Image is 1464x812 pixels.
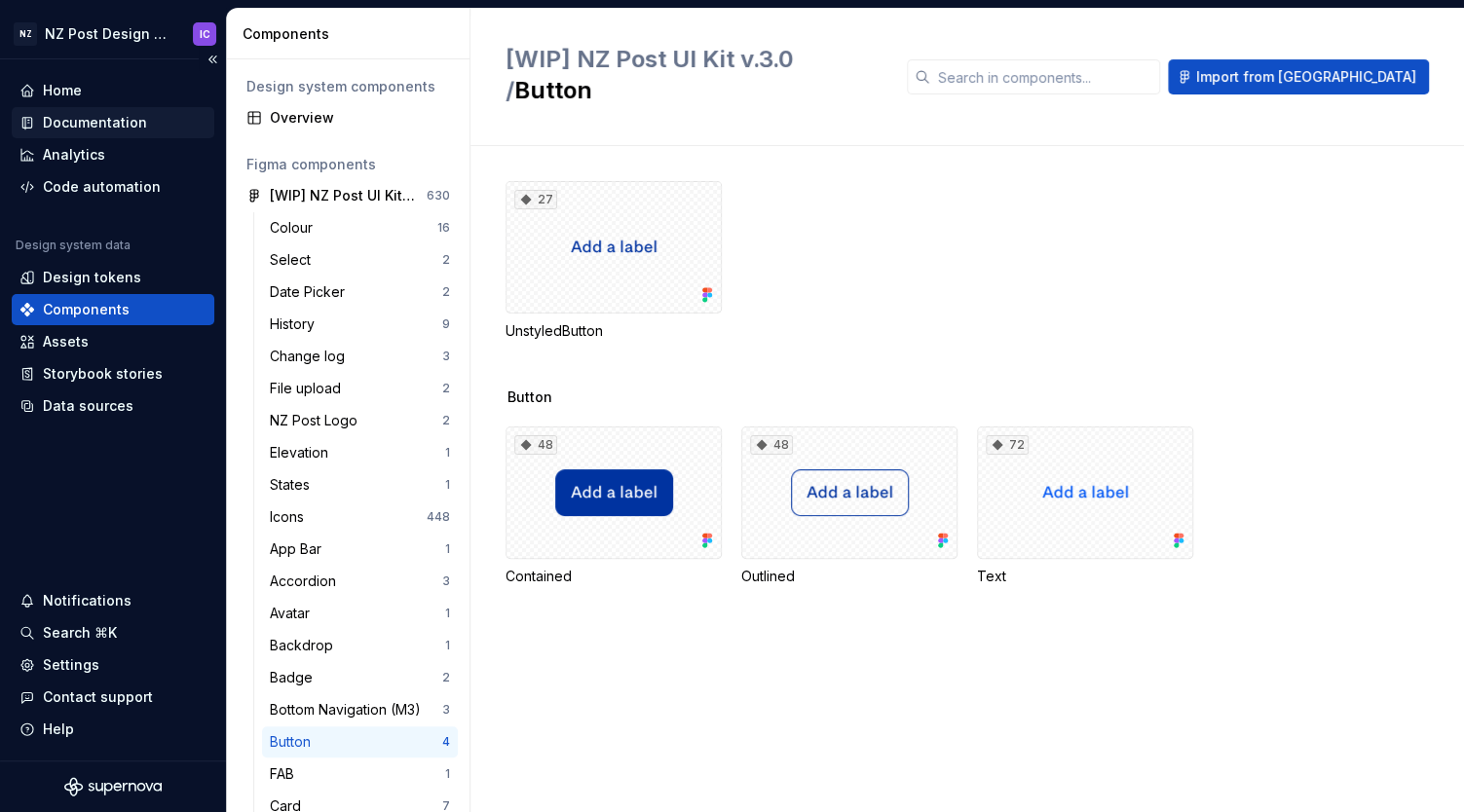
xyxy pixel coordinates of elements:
div: Bottom Navigation (M3) [270,700,429,720]
a: App Bar1 [262,534,458,565]
div: Text [977,567,1193,586]
div: Design system components [246,77,450,96]
button: Contact support [12,682,214,713]
div: Overview [270,108,450,128]
a: Elevation1 [262,437,458,468]
a: Home [12,75,214,106]
input: Search in components... [930,59,1160,94]
div: 72Text [977,426,1193,586]
div: 3 [442,349,450,364]
div: Storybook stories [43,364,163,384]
div: App Bar [270,539,329,559]
div: 630 [427,188,450,203]
div: UnstyledButton [506,321,722,341]
div: 72 [986,435,1029,455]
div: 2 [442,413,450,428]
div: 27UnstyledButton [506,181,722,341]
a: Avatar1 [262,598,458,629]
div: [WIP] NZ Post UI Kit v.3.0 [270,186,415,205]
div: Components [43,300,130,319]
button: Import from [GEOGRAPHIC_DATA] [1168,59,1429,94]
div: 48 [514,435,557,455]
div: Change log [270,347,353,366]
div: 4 [442,734,450,750]
div: 48 [750,435,793,455]
svg: Supernova Logo [64,777,162,796]
div: Date Picker [270,282,353,302]
div: Contact support [43,687,153,707]
button: Search ⌘K [12,617,214,648]
div: Accordion [270,572,344,591]
a: States1 [262,469,458,500]
div: FAB [270,764,302,784]
a: [WIP] NZ Post UI Kit v.3.0630 [239,180,458,211]
div: Backdrop [270,636,341,655]
div: History [270,314,322,334]
div: 48Outlined [741,426,957,586]
div: Components [243,24,462,44]
div: 3 [442,702,450,718]
a: Date Picker2 [262,277,458,308]
a: History9 [262,309,458,340]
a: Badge2 [262,662,458,693]
div: Analytics [43,145,105,165]
a: Storybook stories [12,358,214,389]
a: Components [12,294,214,325]
a: Change log3 [262,341,458,372]
div: 48Contained [506,426,722,586]
div: Settings [43,655,99,675]
a: Data sources [12,390,214,422]
div: Avatar [270,604,318,623]
div: File upload [270,379,349,398]
span: Import from [GEOGRAPHIC_DATA] [1196,67,1416,87]
div: NZ [14,22,37,46]
a: Bottom Navigation (M3)3 [262,694,458,725]
div: Home [43,81,82,100]
div: Elevation [270,443,336,462]
a: File upload2 [262,373,458,404]
button: NZNZ Post Design SystemIC [4,13,222,55]
a: Analytics [12,139,214,170]
div: Button [270,732,319,752]
a: Icons448 [262,501,458,533]
a: Select2 [262,244,458,276]
div: 2 [442,670,450,685]
div: Help [43,720,74,739]
div: Contained [506,567,722,586]
div: 16 [437,220,450,236]
div: IC [200,26,210,42]
div: 1 [445,477,450,493]
span: [WIP] NZ Post UI Kit v.3.0 / [506,45,793,104]
div: Outlined [741,567,957,586]
div: Documentation [43,113,147,132]
button: Notifications [12,585,214,616]
a: Code automation [12,171,214,203]
div: Notifications [43,591,131,610]
a: Documentation [12,107,214,138]
div: Badge [270,668,320,687]
div: Design system data [16,238,131,253]
div: Figma components [246,155,450,174]
div: 2 [442,252,450,268]
a: Overview [239,102,458,133]
button: Help [12,714,214,745]
div: 9 [442,316,450,332]
div: 1 [445,606,450,621]
div: Code automation [43,177,161,197]
a: Settings [12,649,214,681]
a: Accordion3 [262,566,458,597]
div: 1 [445,445,450,461]
h2: Button [506,44,883,106]
div: Assets [43,332,89,351]
div: Design tokens [43,268,141,287]
div: States [270,475,318,495]
a: NZ Post Logo2 [262,405,458,436]
a: Button4 [262,726,458,757]
div: 3 [442,573,450,589]
a: Design tokens [12,262,214,293]
button: Collapse sidebar [199,46,226,73]
span: Button [507,388,552,407]
a: Assets [12,326,214,357]
div: NZ Post Logo [270,411,365,430]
